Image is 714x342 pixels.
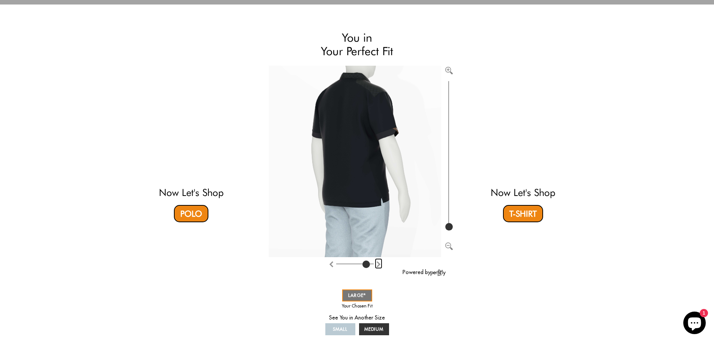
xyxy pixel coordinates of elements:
[174,205,208,222] a: Polo
[403,269,446,276] a: Powered by
[445,241,453,249] button: Zoom out
[681,312,708,336] inbox-online-store-chat: Shopify online store chat
[333,326,347,332] span: SMALL
[445,243,453,250] img: Zoom out
[269,31,446,58] h2: You in Your Perfect Fit
[364,326,384,332] span: MEDIUM
[269,66,441,257] img: Brand%2fOtero%2f10004-v2-T%2f58%2f9-L%2fAv%2f29dffcec-7dea-11ea-9f6a-0e35f21fd8c2%2fBlack%2f1%2ff...
[359,323,389,335] a: MEDIUM
[376,261,382,267] img: Rotate counter clockwise
[503,205,543,222] a: T-Shirt
[445,67,453,74] img: Zoom in
[159,187,224,198] a: Now Let's Shop
[445,66,453,73] button: Zoom in
[491,187,555,198] a: Now Let's Shop
[325,323,355,335] a: SMALL
[328,259,334,268] button: Rotate clockwise
[328,261,334,267] img: Rotate clockwise
[431,270,446,276] img: perfitly-logo_73ae6c82-e2e3-4a36-81b1-9e913f6ac5a1.png
[376,259,382,268] button: Rotate counter clockwise
[348,292,366,298] span: LARGE
[342,289,372,301] a: LARGE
